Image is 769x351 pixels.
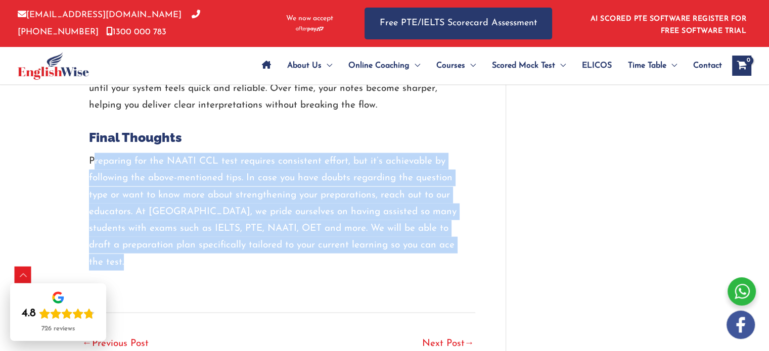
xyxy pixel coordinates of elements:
a: Online CoachingMenu Toggle [340,48,428,83]
span: ← [82,339,92,348]
img: cropped-ew-logo [18,52,89,80]
span: Menu Toggle [555,48,566,83]
span: Time Table [628,48,666,83]
span: → [465,339,474,348]
span: Menu Toggle [322,48,332,83]
span: We now accept [286,14,333,24]
a: Contact [685,48,722,83]
div: 726 reviews [41,325,75,333]
nav: Site Navigation: Main Menu [254,48,722,83]
span: Online Coaching [348,48,410,83]
a: 1300 000 783 [106,28,166,36]
a: AI SCORED PTE SOFTWARE REGISTER FOR FREE SOFTWARE TRIAL [591,15,747,35]
img: Afterpay-Logo [296,26,324,32]
span: Menu Toggle [410,48,420,83]
span: ELICOS [582,48,612,83]
a: Scored Mock TestMenu Toggle [484,48,574,83]
div: 4.8 [22,307,36,321]
span: Scored Mock Test [492,48,555,83]
a: Free PTE/IELTS Scorecard Assessment [365,8,552,39]
div: Rating: 4.8 out of 5 [22,307,95,321]
a: ELICOS [574,48,620,83]
span: Menu Toggle [465,48,476,83]
aside: Header Widget 1 [584,7,751,40]
span: Courses [436,48,465,83]
a: View Shopping Cart, empty [732,56,751,76]
a: [PHONE_NUMBER] [18,11,200,36]
h2: Final Thoughts [89,129,468,146]
p: Preparing for the NAATI CCL test requires consistent effort, but it’s achievable by following the... [89,153,468,271]
span: Contact [693,48,722,83]
a: About UsMenu Toggle [279,48,340,83]
span: Menu Toggle [666,48,677,83]
a: [EMAIL_ADDRESS][DOMAIN_NAME] [18,11,182,19]
img: white-facebook.png [727,311,755,339]
a: Time TableMenu Toggle [620,48,685,83]
a: CoursesMenu Toggle [428,48,484,83]
span: About Us [287,48,322,83]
